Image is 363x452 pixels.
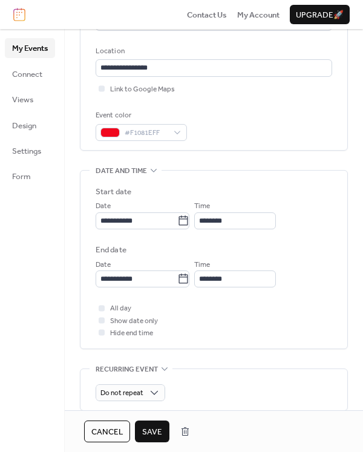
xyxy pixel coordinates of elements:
[5,141,55,160] a: Settings
[110,315,158,327] span: Show date only
[237,9,280,21] span: My Account
[194,200,210,212] span: Time
[91,426,123,438] span: Cancel
[5,166,55,186] a: Form
[110,303,131,315] span: All day
[135,421,169,442] button: Save
[5,64,55,84] a: Connect
[125,127,168,139] span: #F1081EFF
[5,90,55,109] a: Views
[5,116,55,135] a: Design
[96,186,131,198] div: Start date
[290,5,350,24] button: Upgrade🚀
[13,8,25,21] img: logo
[100,386,143,400] span: Do not repeat
[84,421,130,442] button: Cancel
[96,200,111,212] span: Date
[96,110,185,122] div: Event color
[96,259,111,271] span: Date
[12,171,31,183] span: Form
[296,9,344,21] span: Upgrade 🚀
[12,42,48,54] span: My Events
[96,165,147,177] span: Date and time
[110,327,153,339] span: Hide end time
[96,45,330,57] div: Location
[194,259,210,271] span: Time
[96,244,126,256] div: End date
[12,68,42,80] span: Connect
[187,8,227,21] a: Contact Us
[110,84,175,96] span: Link to Google Maps
[187,9,227,21] span: Contact Us
[12,145,41,157] span: Settings
[142,426,162,438] span: Save
[96,363,158,375] span: Recurring event
[5,38,55,57] a: My Events
[12,94,33,106] span: Views
[12,120,36,132] span: Design
[237,8,280,21] a: My Account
